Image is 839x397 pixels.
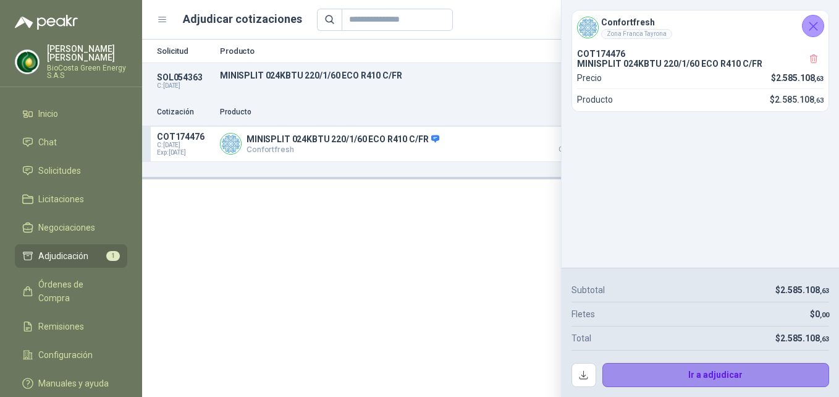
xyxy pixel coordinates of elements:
[15,244,127,268] a: Adjudicación1
[247,134,439,145] p: MINISPLIT 024KBTU 220/1/60 ECO R410 C/FR
[771,71,824,85] p: $
[38,107,58,121] span: Inicio
[15,15,78,30] img: Logo peakr
[571,283,605,297] p: Subtotal
[15,343,127,367] a: Configuración
[15,50,39,74] img: Company Logo
[220,70,646,80] p: MINISPLIT 024KBTU 220/1/60 ECO R410 C/FR
[157,72,213,82] p: SOL054363
[775,331,829,345] p: $
[577,93,613,106] p: Producto
[15,273,127,310] a: Órdenes de Compra
[810,307,829,321] p: $
[106,251,120,261] span: 1
[38,377,109,390] span: Manuales y ayuda
[820,311,829,319] span: ,00
[820,335,829,343] span: ,63
[38,320,84,333] span: Remisiones
[815,309,829,319] span: 0
[38,221,95,234] span: Negociaciones
[157,82,213,90] p: C: [DATE]
[602,363,830,388] button: Ir a adjudicar
[38,278,116,305] span: Órdenes de Compra
[15,102,127,126] a: Inicio
[157,142,213,149] span: C: [DATE]
[38,164,81,177] span: Solicitudes
[15,315,127,338] a: Remisiones
[780,333,829,343] span: 2.585.108
[577,49,824,59] p: COT174476
[38,249,88,263] span: Adjudicación
[183,11,302,28] h1: Adjudicar cotizaciones
[571,331,591,345] p: Total
[247,145,439,154] p: Confortfresh
[820,287,829,295] span: ,63
[15,159,127,182] a: Solicitudes
[15,216,127,239] a: Negociaciones
[577,71,602,85] p: Precio
[157,132,213,142] p: COT174476
[47,45,127,62] p: [PERSON_NAME] [PERSON_NAME]
[38,192,84,206] span: Licitaciones
[220,106,533,118] p: Producto
[540,132,602,153] p: $ 2.585.109
[780,285,829,295] span: 2.585.108
[770,93,824,106] p: $
[220,47,646,55] p: Producto
[157,149,213,156] span: Exp: [DATE]
[15,372,127,395] a: Manuales y ayuda
[775,95,824,105] span: 2.585.108
[38,135,57,149] span: Chat
[15,130,127,154] a: Chat
[775,283,829,297] p: $
[157,106,213,118] p: Cotización
[814,75,824,83] span: ,63
[15,187,127,211] a: Licitaciones
[577,59,824,69] p: MINISPLIT 024KBTU 220/1/60 ECO R410 C/FR
[157,47,213,55] p: Solicitud
[814,96,824,105] span: ,63
[38,348,93,362] span: Configuración
[47,64,127,79] p: BioCosta Green Energy S.A.S
[540,147,602,153] span: Crédito 30 días
[221,134,241,154] img: Company Logo
[571,307,595,321] p: Fletes
[540,106,602,118] p: Precio
[776,73,824,83] span: 2.585.108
